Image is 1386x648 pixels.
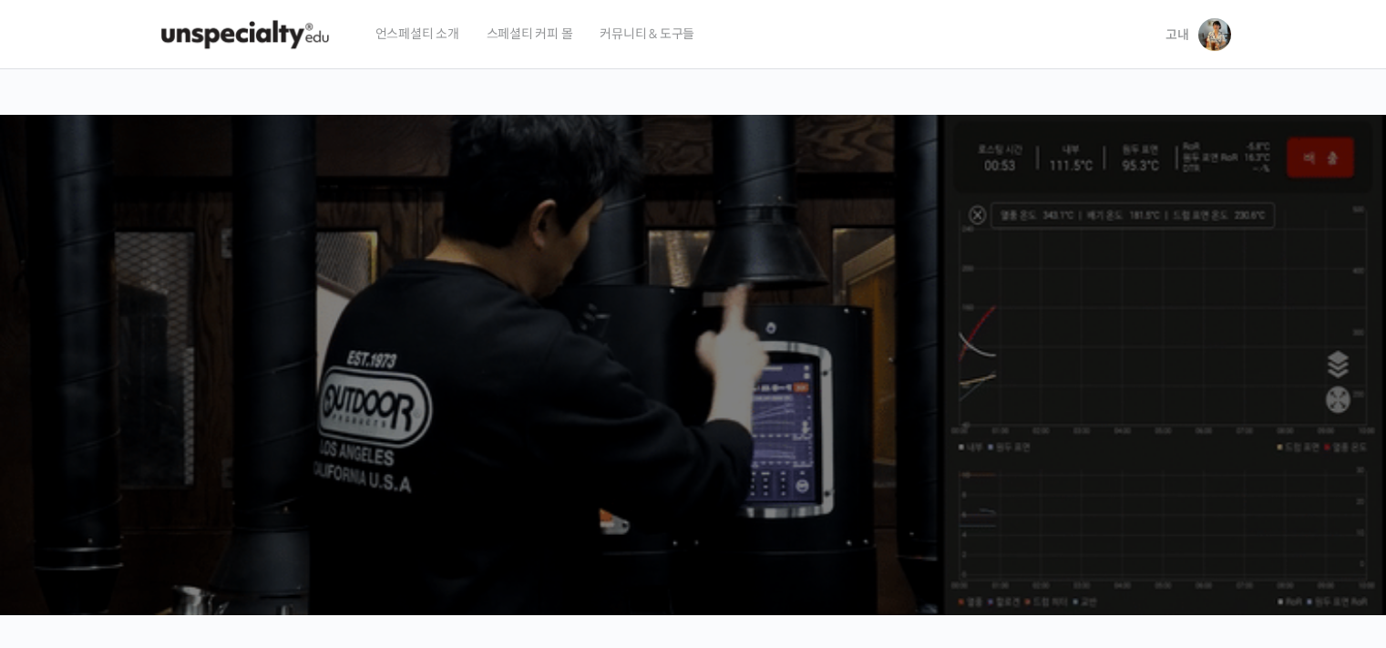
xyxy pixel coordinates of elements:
span: 고내 [1165,26,1189,43]
p: [PERSON_NAME]을 다하는 당신을 위해, 최고와 함께 만든 커피 클래스 [18,279,1369,371]
p: 시간과 장소에 구애받지 않고, 검증된 커리큘럼으로 [18,379,1369,405]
